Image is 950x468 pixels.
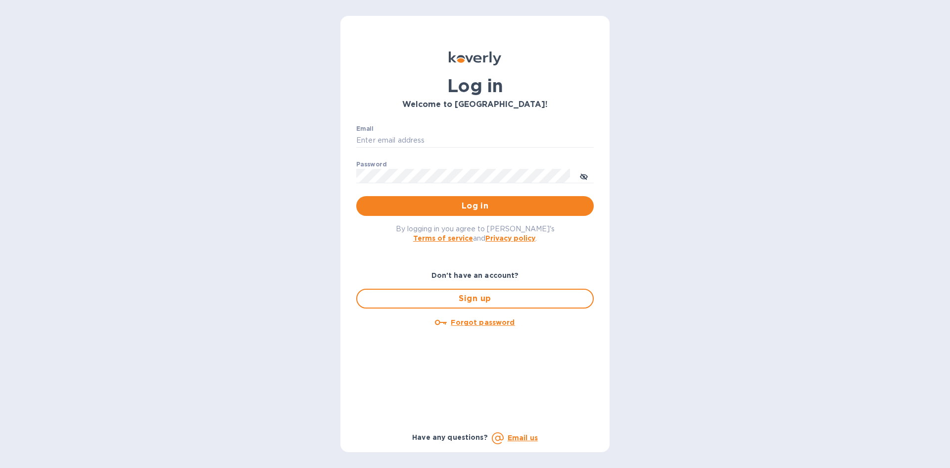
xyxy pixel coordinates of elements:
[413,234,473,242] a: Terms of service
[356,133,594,148] input: Enter email address
[356,100,594,109] h3: Welcome to [GEOGRAPHIC_DATA]!
[431,271,519,279] b: Don't have an account?
[365,293,585,305] span: Sign up
[451,318,515,326] u: Forgot password
[396,225,555,242] span: By logging in you agree to [PERSON_NAME]'s and .
[574,166,594,186] button: toggle password visibility
[449,52,501,65] img: Koverly
[356,75,594,96] h1: Log in
[356,161,386,167] label: Password
[356,126,374,132] label: Email
[508,434,538,442] a: Email us
[356,196,594,216] button: Log in
[412,433,488,441] b: Have any questions?
[364,200,586,212] span: Log in
[485,234,535,242] a: Privacy policy
[356,289,594,309] button: Sign up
